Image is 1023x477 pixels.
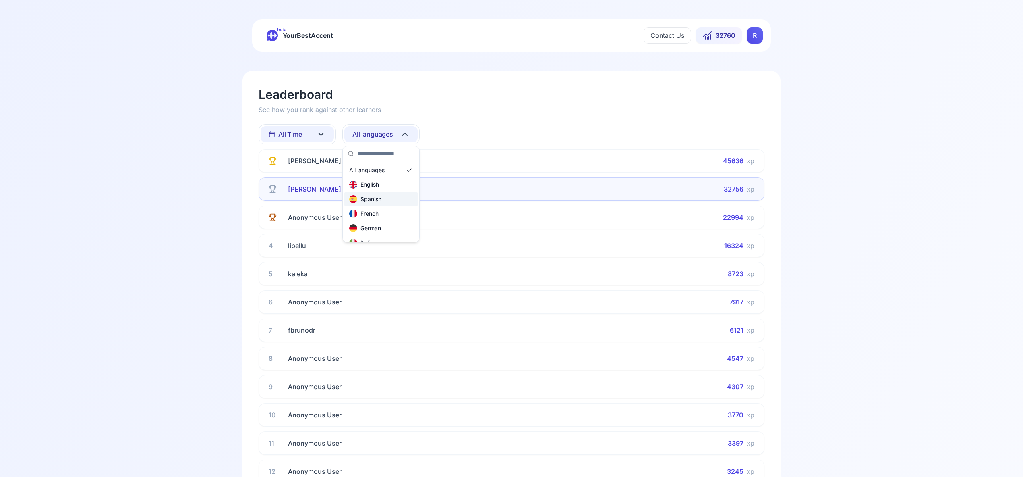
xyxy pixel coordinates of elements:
div: Suggestions [343,161,419,242]
img: en [349,181,357,189]
div: Italian [349,239,376,247]
div: All languages [349,166,385,174]
div: Spanish [349,195,381,203]
div: German [349,224,381,232]
img: fr [349,210,357,218]
div: English [349,181,379,189]
img: es [349,195,357,203]
img: it [349,239,357,247]
img: de [349,224,357,232]
div: French [349,210,379,218]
